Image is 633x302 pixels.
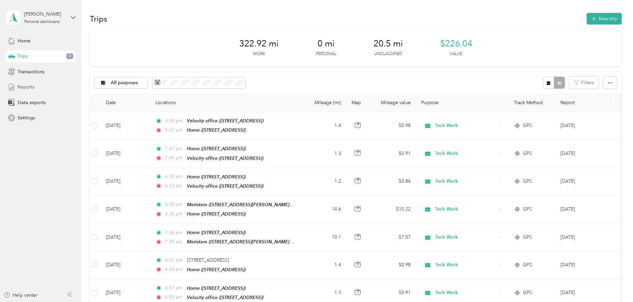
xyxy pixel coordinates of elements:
span: All purposes [111,81,138,85]
td: $0.91 [370,140,416,167]
span: Home ([STREET_ADDRESS]) [187,211,246,216]
p: Personal [316,51,336,57]
td: Sep 2025 [555,223,615,251]
th: Report [555,93,615,112]
td: 1.2 [303,168,346,196]
button: Help center [4,292,37,299]
th: Mileage (mi) [303,93,346,112]
span: Tech Work [435,261,496,269]
span: $226.04 [440,38,472,49]
p: Unclassified [374,51,402,57]
iframe: Everlance-gr Chat Button Frame [596,265,633,302]
p: Value [450,51,462,57]
span: 5:04 pm [165,117,184,125]
button: Filters [569,77,599,89]
span: Tech Work [435,150,496,157]
h1: Trips [90,15,107,22]
td: [DATE] [100,112,150,140]
td: Sep 2025 [555,196,615,223]
span: Velocity office ([STREET_ADDRESS]) [187,118,263,123]
span: GPS [523,206,532,213]
span: 6:53 am [165,182,184,190]
span: Home ([STREET_ADDRESS]) [187,174,246,179]
span: GPS [523,122,532,129]
span: Settings [18,114,35,121]
td: [DATE] [100,223,150,251]
td: $0.98 [370,112,416,140]
span: Home ([STREET_ADDRESS]) [187,267,246,272]
span: 0 mi [317,38,335,49]
span: Tech Work [435,122,496,129]
td: Sep 2025 [555,168,615,196]
td: 10.1 [303,223,346,251]
span: Transactions [18,68,44,75]
span: Trips [18,53,28,60]
span: Velocity office ([STREET_ADDRESS]) [187,155,263,161]
span: Velocity office ([STREET_ADDRESS]) [187,183,263,189]
span: 7:36 am [165,229,184,236]
td: [DATE] [100,196,150,223]
span: Velocity office ([STREET_ADDRESS]) [187,295,263,300]
span: 6:59 am [165,294,184,301]
span: Tech Work [435,206,496,213]
span: [STREET_ADDRESS] [187,257,229,263]
p: Work [253,51,265,57]
td: Sep 2025 [555,140,615,167]
td: [DATE] [100,140,150,167]
div: Personal dashboard [24,20,60,24]
span: 7:49 am [165,154,184,162]
td: $0.84 [370,168,416,196]
span: Tech Work [435,234,496,241]
td: 14.6 [303,196,346,223]
span: Tech Work [435,289,496,296]
span: 6:57 am [165,284,184,292]
span: 4:43 pm [165,266,184,273]
span: GPS [523,150,532,157]
th: Mileage value [370,93,416,112]
th: Purpose [416,93,509,112]
span: Meristem ([STREET_ADDRESS][PERSON_NAME][US_STATE]) [187,239,314,245]
th: Track Method [509,93,555,112]
div: [PERSON_NAME] [24,11,66,18]
span: GPS [523,289,532,296]
th: Map [346,93,370,112]
span: Data exports [18,99,46,106]
span: GPS [523,178,532,185]
span: 322.92 mi [239,38,279,49]
td: Sep 2025 [555,251,615,279]
span: Home ([STREET_ADDRESS]) [187,146,246,151]
span: 6:50 am [165,173,184,180]
span: Home [18,37,30,44]
span: GPS [523,234,532,241]
span: Tech Work [435,178,496,185]
span: GPS [523,261,532,269]
td: 1.4 [303,112,346,140]
span: Meristem ([STREET_ADDRESS][PERSON_NAME][US_STATE]) [187,202,314,208]
span: 5:03 pm [165,201,184,208]
td: Sep 2025 [555,112,615,140]
span: Home ([STREET_ADDRESS]) [187,230,246,235]
td: $0.98 [370,251,416,279]
td: 1.3 [303,140,346,167]
span: Reports [18,84,34,91]
button: New trip [587,13,622,25]
span: 7:59 am [165,238,184,246]
span: 4 [66,53,73,59]
span: 5:35 pm [165,211,184,218]
span: Home ([STREET_ADDRESS]) [187,285,246,291]
td: $7.07 [370,223,416,251]
td: [DATE] [100,168,150,196]
td: 1.4 [303,251,346,279]
td: [DATE] [100,251,150,279]
span: 7:47 am [165,145,184,152]
span: Home ([STREET_ADDRESS]) [187,127,246,133]
span: 4:41 pm [165,257,184,264]
span: 5:07 pm [165,127,184,134]
th: Date [100,93,150,112]
td: $10.22 [370,196,416,223]
th: Locations [150,93,303,112]
span: 20.5 mi [374,38,403,49]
